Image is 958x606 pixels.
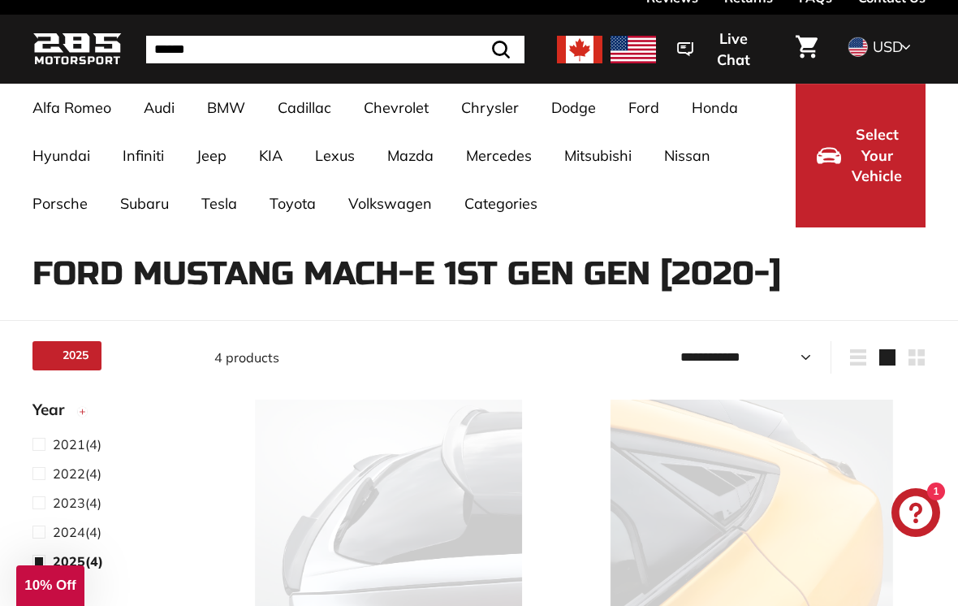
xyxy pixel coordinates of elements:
[53,553,85,569] span: 2025
[32,341,101,370] a: 2025
[180,132,243,180] a: Jeep
[243,132,299,180] a: KIA
[548,132,648,180] a: Mitsubishi
[53,464,101,483] span: (4)
[53,495,85,511] span: 2023
[261,84,347,132] a: Cadillac
[448,180,554,227] a: Categories
[32,256,926,292] h1: Ford Mustang Mach-E 1st Gen Gen [2020-]
[656,19,786,80] button: Live Chat
[127,84,191,132] a: Audi
[16,132,106,180] a: Hyundai
[32,393,188,434] button: Year
[185,180,253,227] a: Tesla
[371,132,450,180] a: Mazda
[701,28,765,70] span: Live Chat
[53,465,85,482] span: 2022
[53,522,101,542] span: (4)
[786,22,827,77] a: Cart
[849,124,904,187] span: Select Your Vehicle
[32,30,122,68] img: Logo_285_Motorsport_areodynamics_components
[104,180,185,227] a: Subaru
[873,37,903,56] span: USD
[887,488,945,541] inbox-online-store-chat: Shopify online store chat
[612,84,675,132] a: Ford
[299,132,371,180] a: Lexus
[675,84,754,132] a: Honda
[53,436,85,452] span: 2021
[106,132,180,180] a: Infiniti
[347,84,445,132] a: Chevrolet
[648,132,727,180] a: Nissan
[53,435,101,454] span: (4)
[32,398,76,422] span: Year
[191,84,261,132] a: BMW
[16,565,84,606] div: 10% Off
[53,524,85,540] span: 2024
[796,84,926,227] button: Select Your Vehicle
[535,84,612,132] a: Dodge
[445,84,535,132] a: Chrysler
[16,84,127,132] a: Alfa Romeo
[450,132,548,180] a: Mercedes
[253,180,332,227] a: Toyota
[16,180,104,227] a: Porsche
[332,180,448,227] a: Volkswagen
[53,493,101,513] span: (4)
[214,348,570,367] div: 4 products
[24,578,76,593] span: 10% Off
[53,552,103,571] span: (4)
[146,36,524,63] input: Search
